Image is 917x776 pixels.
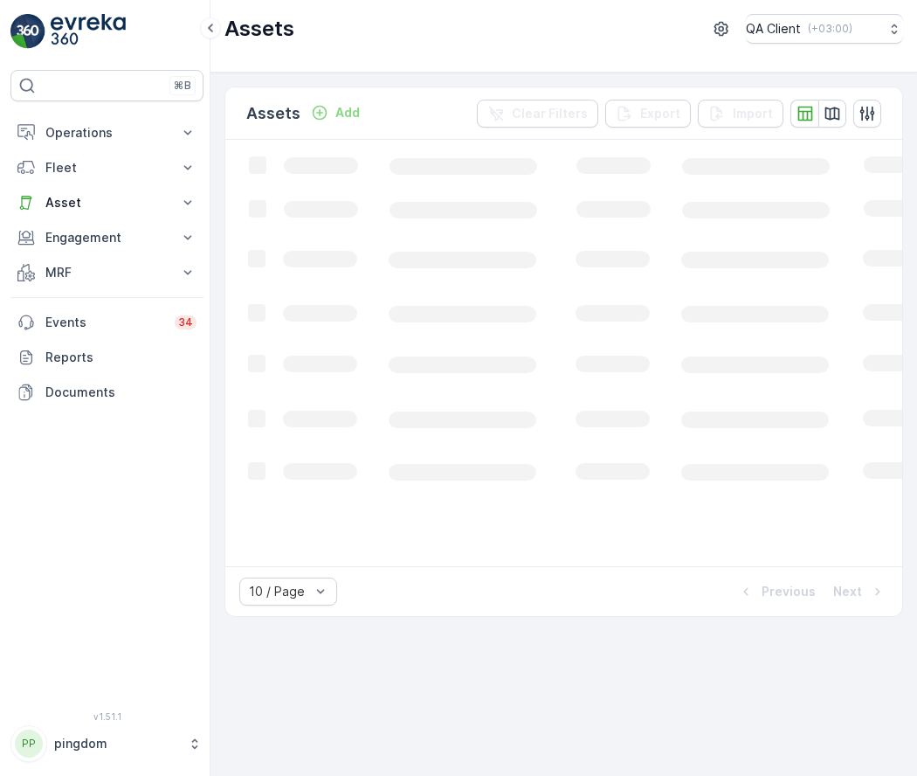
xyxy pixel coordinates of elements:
[733,105,773,122] p: Import
[10,14,45,49] img: logo
[224,15,294,43] p: Assets
[762,583,816,600] p: Previous
[10,340,203,375] a: Reports
[10,185,203,220] button: Asset
[45,264,169,281] p: MRF
[746,14,903,44] button: QA Client(+03:00)
[640,105,680,122] p: Export
[10,220,203,255] button: Engagement
[735,581,817,602] button: Previous
[10,255,203,290] button: MRF
[54,735,179,752] p: pingdom
[45,159,169,177] p: Fleet
[45,384,196,401] p: Documents
[10,305,203,340] a: Events34
[45,349,196,366] p: Reports
[178,315,193,329] p: 34
[10,375,203,410] a: Documents
[605,100,691,128] button: Export
[833,583,862,600] p: Next
[10,115,203,150] button: Operations
[45,194,169,211] p: Asset
[246,101,300,126] p: Assets
[512,105,588,122] p: Clear Filters
[10,725,203,762] button: PPpingdom
[746,20,801,38] p: QA Client
[45,314,164,331] p: Events
[698,100,783,128] button: Import
[10,711,203,722] span: v 1.51.1
[45,124,169,142] p: Operations
[45,229,169,246] p: Engagement
[10,150,203,185] button: Fleet
[477,100,598,128] button: Clear Filters
[15,730,43,758] div: PP
[335,104,360,121] p: Add
[304,102,367,123] button: Add
[831,581,888,602] button: Next
[51,14,126,49] img: logo_light-DOdMpM7g.png
[808,22,852,36] p: ( +03:00 )
[174,79,191,93] p: ⌘B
